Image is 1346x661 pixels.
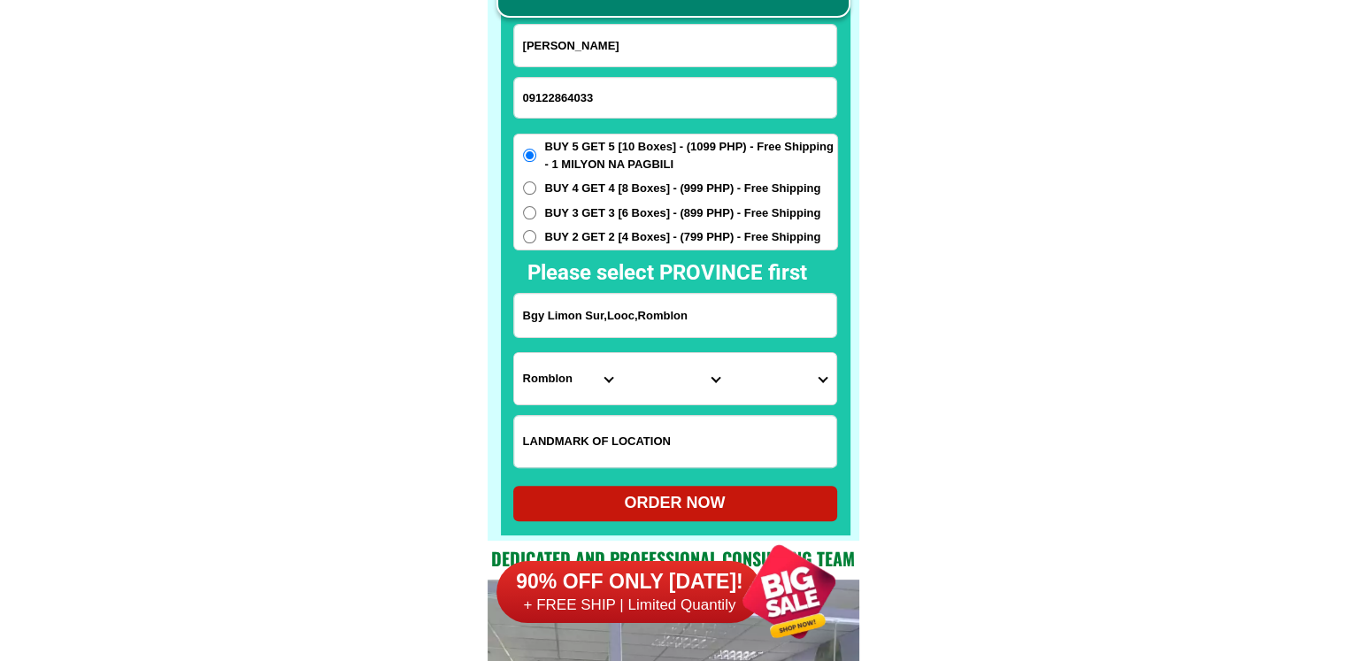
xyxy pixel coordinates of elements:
input: BUY 5 GET 5 [10 Boxes] - (1099 PHP) - Free Shipping - 1 MILYON NA PAGBILI [523,149,536,162]
input: BUY 4 GET 4 [8 Boxes] - (999 PHP) - Free Shipping [523,181,536,195]
input: BUY 2 GET 2 [4 Boxes] - (799 PHP) - Free Shipping [523,230,536,243]
input: Input full_name [514,25,836,66]
input: Input address [514,294,836,337]
h2: Please select PROVINCE first [527,257,998,288]
h6: + FREE SHIP | Limited Quantily [496,596,762,615]
span: BUY 3 GET 3 [6 Boxes] - (899 PHP) - Free Shipping [545,204,821,222]
h6: 90% OFF ONLY [DATE]! [496,569,762,596]
span: BUY 4 GET 4 [8 Boxes] - (999 PHP) - Free Shipping [545,180,821,197]
select: Select commune [728,353,835,404]
div: ORDER NOW [513,491,837,515]
input: Input phone_number [514,78,836,118]
input: BUY 3 GET 3 [6 Boxes] - (899 PHP) - Free Shipping [523,206,536,219]
span: BUY 5 GET 5 [10 Boxes] - (1099 PHP) - Free Shipping - 1 MILYON NA PAGBILI [545,138,837,173]
span: BUY 2 GET 2 [4 Boxes] - (799 PHP) - Free Shipping [545,228,821,246]
input: Input LANDMARKOFLOCATION [514,416,836,467]
select: Select district [621,353,728,404]
select: Select province [514,353,621,404]
h2: Dedicated and professional consulting team [488,545,859,572]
